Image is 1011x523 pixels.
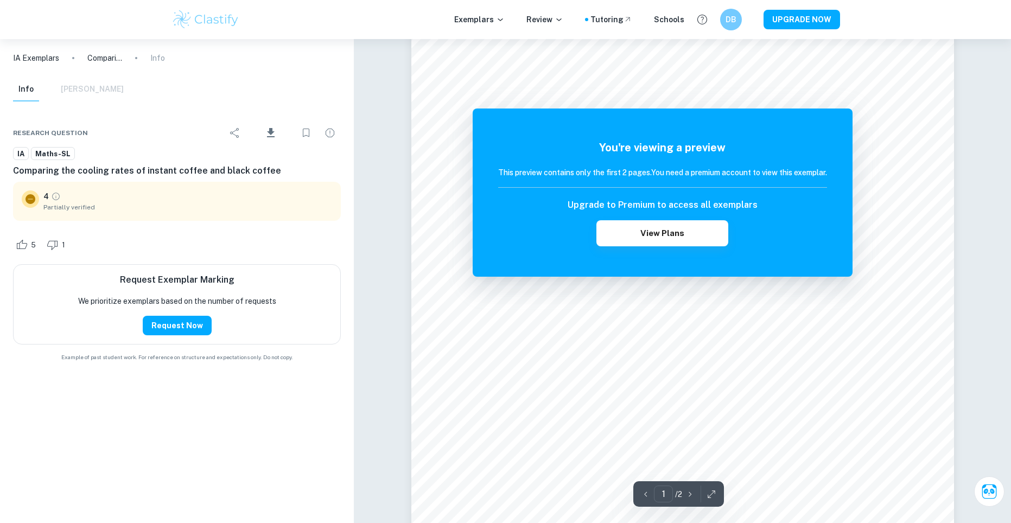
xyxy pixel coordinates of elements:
[590,14,632,25] a: Tutoring
[295,122,317,144] div: Bookmark
[764,10,840,29] button: UPGRADE NOW
[454,14,505,25] p: Exemplars
[596,220,728,246] button: View Plans
[150,52,165,64] p: Info
[974,476,1004,507] button: Ask Clai
[526,14,563,25] p: Review
[43,190,49,202] p: 4
[51,192,61,201] a: Grade partially verified
[25,240,42,251] span: 5
[13,164,341,177] h6: Comparing the cooling rates of instant coffee and black coffee
[143,316,212,335] button: Request Now
[171,9,240,30] img: Clastify logo
[13,147,29,161] a: IA
[654,14,684,25] a: Schools
[78,295,276,307] p: We prioritize exemplars based on the number of requests
[693,10,711,29] button: Help and Feedback
[498,167,827,178] h6: This preview contains only the first 2 pages. You need a premium account to view this exemplar.
[87,52,122,64] p: Comparing the cooling rates of instant coffee and black coffee
[498,139,827,156] h5: You're viewing a preview
[248,119,293,147] div: Download
[120,273,234,286] h6: Request Exemplar Marking
[13,52,59,64] a: IA Exemplars
[13,128,88,138] span: Research question
[720,9,742,30] button: DB
[56,240,71,251] span: 1
[675,488,682,500] p: / 2
[13,353,341,361] span: Example of past student work. For reference on structure and expectations only. Do not copy.
[13,236,42,253] div: Like
[724,14,737,25] h6: DB
[43,202,332,212] span: Partially verified
[31,147,75,161] a: Maths-SL
[14,149,28,160] span: IA
[31,149,74,160] span: Maths-SL
[568,199,758,212] h6: Upgrade to Premium to access all exemplars
[13,78,39,101] button: Info
[319,122,341,144] div: Report issue
[224,122,246,144] div: Share
[44,236,71,253] div: Dislike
